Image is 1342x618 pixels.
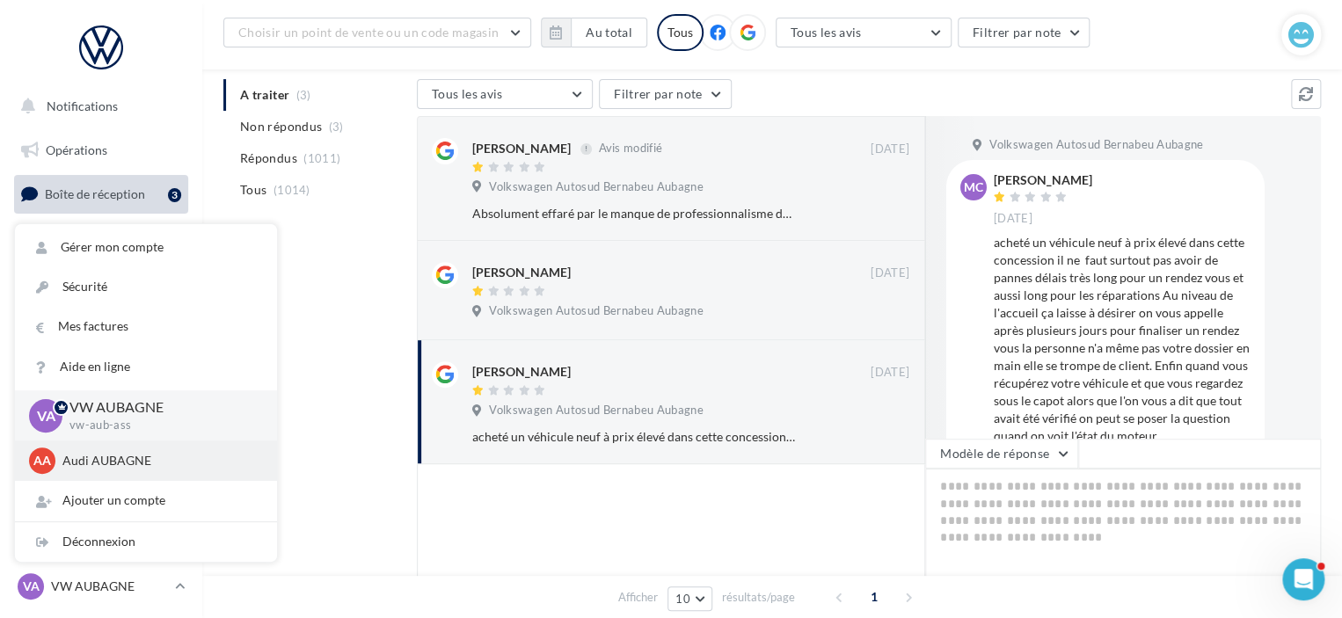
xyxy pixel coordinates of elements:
span: Tous les avis [791,25,862,40]
div: acheté un véhicule neuf à prix élevé dans cette concession il ne faut surtout pas avoir de pannes... [994,234,1251,462]
span: Opérations [46,142,107,157]
iframe: Intercom live chat [1282,558,1324,600]
a: Calendrier [11,396,192,433]
span: Afficher [618,589,658,606]
p: Audi AUBAGNE [62,452,256,469]
p: vw-aub-ass [69,418,249,433]
span: 1 [860,583,888,611]
div: [PERSON_NAME] [994,174,1092,186]
span: Répondus [240,149,297,167]
a: VA VW AUBAGNE [14,570,188,603]
button: Filtrer par note [958,18,1090,47]
span: [DATE] [871,142,909,157]
div: [PERSON_NAME] [472,264,571,281]
span: Volkswagen Autosud Bernabeu Aubagne [489,303,703,319]
span: [DATE] [871,365,909,381]
div: Ajouter un compte [15,481,277,520]
a: Médiathèque [11,352,192,389]
span: VA [37,405,55,425]
a: Visibilité en ligne [11,221,192,258]
span: résultats/page [722,589,795,606]
span: (1011) [303,151,340,165]
button: Modèle de réponse [925,439,1078,469]
div: [PERSON_NAME] [472,140,571,157]
span: Tous les avis [432,86,503,101]
span: VA [23,578,40,595]
span: Volkswagen Autosud Bernabeu Aubagne [489,179,703,195]
span: [DATE] [871,265,909,281]
a: PLV et print personnalisable [11,439,192,491]
button: Au total [571,18,647,47]
div: 3 [168,188,181,202]
span: mc [964,178,983,196]
span: 10 [675,592,690,606]
a: Sécurité [15,267,277,307]
span: Volkswagen Autosud Bernabeu Aubagne [489,403,703,418]
a: Boîte de réception3 [11,175,192,213]
span: Tous [240,181,266,199]
span: Notifications [47,98,118,113]
div: [PERSON_NAME] [472,363,571,381]
button: Au total [541,18,647,47]
button: Tous les avis [776,18,952,47]
span: Choisir un point de vente ou un code magasin [238,25,499,40]
a: Mes factures [15,307,277,346]
div: acheté un véhicule neuf à prix élevé dans cette concession il ne faut surtout pas avoir de pannes... [472,428,795,446]
div: Déconnexion [15,522,277,562]
p: VW AUBAGNE [51,578,168,595]
span: (1014) [274,183,310,197]
span: AA [33,452,51,469]
span: Boîte de réception [45,186,145,201]
a: Campagnes [11,265,192,302]
a: Contacts [11,308,192,345]
a: Campagnes DataOnDemand [11,498,192,549]
a: Aide en ligne [15,347,277,387]
button: 10 [667,586,712,611]
a: Opérations [11,132,192,169]
span: Avis modifié [598,142,662,156]
div: Absolument effaré par le manque de professionnalisme de ce garage. Demande de prise en charge en ... [472,205,795,222]
span: (3) [329,120,344,134]
button: Filtrer par note [599,79,732,109]
div: Tous [657,14,704,51]
button: Notifications [11,88,185,125]
span: [DATE] [994,211,1032,227]
button: Tous les avis [417,79,593,109]
span: Non répondus [240,118,322,135]
p: VW AUBAGNE [69,397,249,418]
span: Volkswagen Autosud Bernabeu Aubagne [989,137,1203,153]
button: Choisir un point de vente ou un code magasin [223,18,531,47]
a: Gérer mon compte [15,228,277,267]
